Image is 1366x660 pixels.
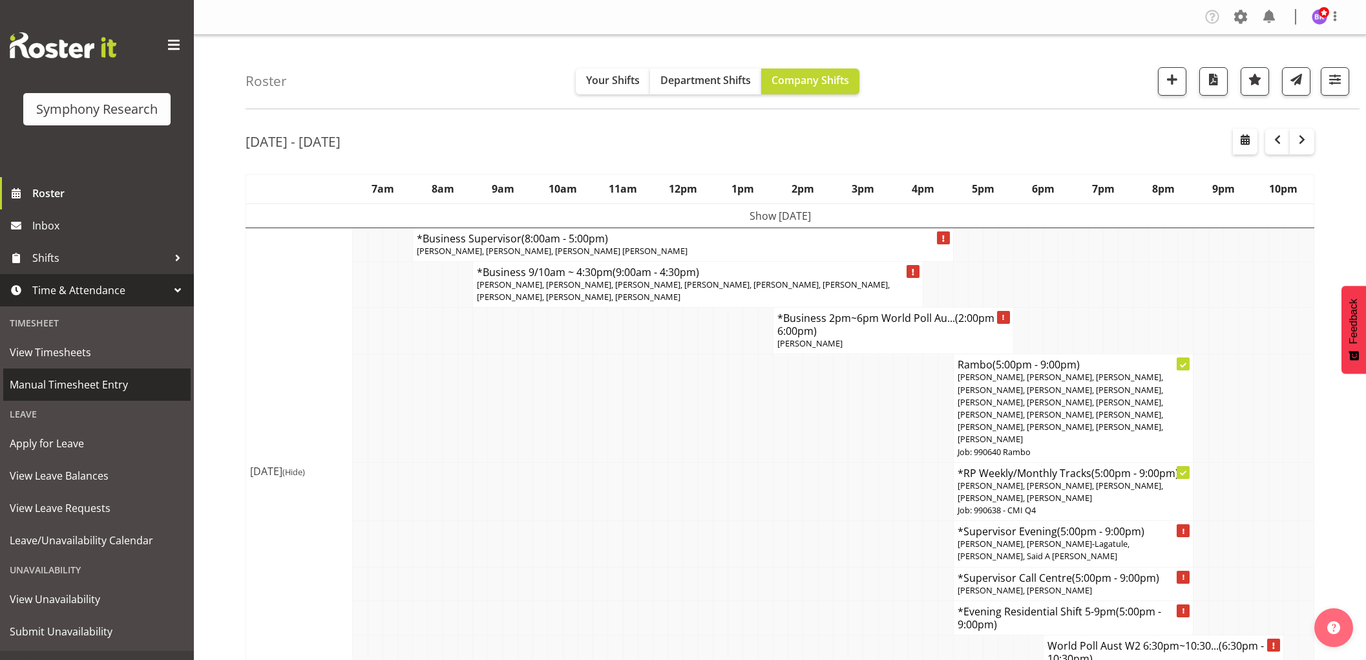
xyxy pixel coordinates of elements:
[1091,466,1179,480] span: (5:00pm - 9:00pm)
[1193,174,1254,204] th: 9pm
[3,310,191,336] div: Timesheet
[1013,174,1073,204] th: 6pm
[958,504,1190,516] p: Job: 990638 - CMI Q4
[958,358,1190,371] h4: Rambo
[993,357,1080,372] span: (5:00pm - 9:00pm)
[1158,67,1186,96] button: Add a new shift
[10,590,184,609] span: View Unavailability
[958,605,1190,631] h4: *Evening Residential Shift 5-9pm
[10,434,184,453] span: Apply for Leave
[1233,129,1257,154] button: Select a specific date within the roster.
[353,174,413,204] th: 7am
[833,174,893,204] th: 3pm
[958,538,1130,562] span: [PERSON_NAME], [PERSON_NAME]-Lagatule, [PERSON_NAME], Said A [PERSON_NAME]
[1057,524,1144,538] span: (5:00pm - 9:00pm)
[10,343,184,362] span: View Timesheets
[1348,299,1360,344] span: Feedback
[417,245,688,257] span: [PERSON_NAME], [PERSON_NAME], [PERSON_NAME] [PERSON_NAME]
[473,174,533,204] th: 9am
[10,498,184,518] span: View Leave Requests
[32,281,168,300] span: Time & Attendance
[777,311,1000,338] span: (2:00pm - 6:00pm)
[958,480,1163,504] span: [PERSON_NAME], [PERSON_NAME], [PERSON_NAME], [PERSON_NAME], [PERSON_NAME]
[1241,67,1269,96] button: Highlight an important date within the roster.
[660,73,751,87] span: Department Shifts
[10,32,116,58] img: Rosterit website logo
[958,446,1190,458] p: Job: 990640 Rambo
[1254,174,1314,204] th: 10pm
[1312,9,1327,25] img: bhavik-kanna1260.jpg
[3,336,191,368] a: View Timesheets
[713,174,773,204] th: 1pm
[593,174,653,204] th: 11am
[3,368,191,401] a: Manual Timesheet Entry
[958,584,1092,596] span: [PERSON_NAME], [PERSON_NAME]
[1199,67,1228,96] button: Download a PDF of the roster according to the set date range.
[3,583,191,615] a: View Unavailability
[32,216,187,235] span: Inbox
[1341,286,1366,374] button: Feedback - Show survey
[10,531,184,550] span: Leave/Unavailability Calendar
[3,401,191,427] div: Leave
[10,622,184,641] span: Submit Unavailability
[246,204,1314,228] td: Show [DATE]
[246,133,341,150] h2: [DATE] - [DATE]
[1282,67,1310,96] button: Send a list of all shifts for the selected filtered period to all rostered employees.
[282,466,305,478] span: (Hide)
[10,375,184,394] span: Manual Timesheet Entry
[3,524,191,557] a: Leave/Unavailability Calendar
[1133,174,1193,204] th: 8pm
[521,231,608,246] span: (8:00am - 5:00pm)
[413,174,473,204] th: 8am
[1327,621,1340,634] img: help-xxl-2.png
[773,174,833,204] th: 2pm
[893,174,953,204] th: 4pm
[32,184,187,203] span: Roster
[477,279,890,303] span: [PERSON_NAME], [PERSON_NAME], [PERSON_NAME], [PERSON_NAME], [PERSON_NAME], [PERSON_NAME], [PERSON...
[958,467,1190,480] h4: *RP Weekly/Monthly Tracks
[1321,67,1349,96] button: Filter Shifts
[3,492,191,524] a: View Leave Requests
[246,74,287,89] h4: Roster
[958,525,1190,538] h4: *Supervisor Evening
[1073,174,1133,204] th: 7pm
[1072,571,1159,585] span: (5:00pm - 9:00pm)
[772,73,849,87] span: Company Shifts
[650,69,761,94] button: Department Shifts
[3,460,191,492] a: View Leave Balances
[613,265,699,279] span: (9:00am - 4:30pm)
[777,337,843,349] span: [PERSON_NAME]
[10,466,184,485] span: View Leave Balances
[533,174,593,204] th: 10am
[761,69,859,94] button: Company Shifts
[953,174,1013,204] th: 5pm
[36,100,158,119] div: Symphony Research
[958,371,1163,445] span: [PERSON_NAME], [PERSON_NAME], [PERSON_NAME], [PERSON_NAME], [PERSON_NAME], [PERSON_NAME], [PERSON...
[777,312,1009,337] h4: *Business 2pm~6pm World Poll Au...
[958,571,1190,584] h4: *Supervisor Call Centre
[586,73,640,87] span: Your Shifts
[477,266,919,279] h4: *Business 9/10am ~ 4:30pm
[32,248,168,268] span: Shifts
[576,69,650,94] button: Your Shifts
[3,427,191,460] a: Apply for Leave
[653,174,713,204] th: 12pm
[958,604,1161,632] span: (5:00pm - 9:00pm)
[417,232,949,245] h4: *Business Supervisor
[3,557,191,583] div: Unavailability
[3,615,191,648] a: Submit Unavailability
